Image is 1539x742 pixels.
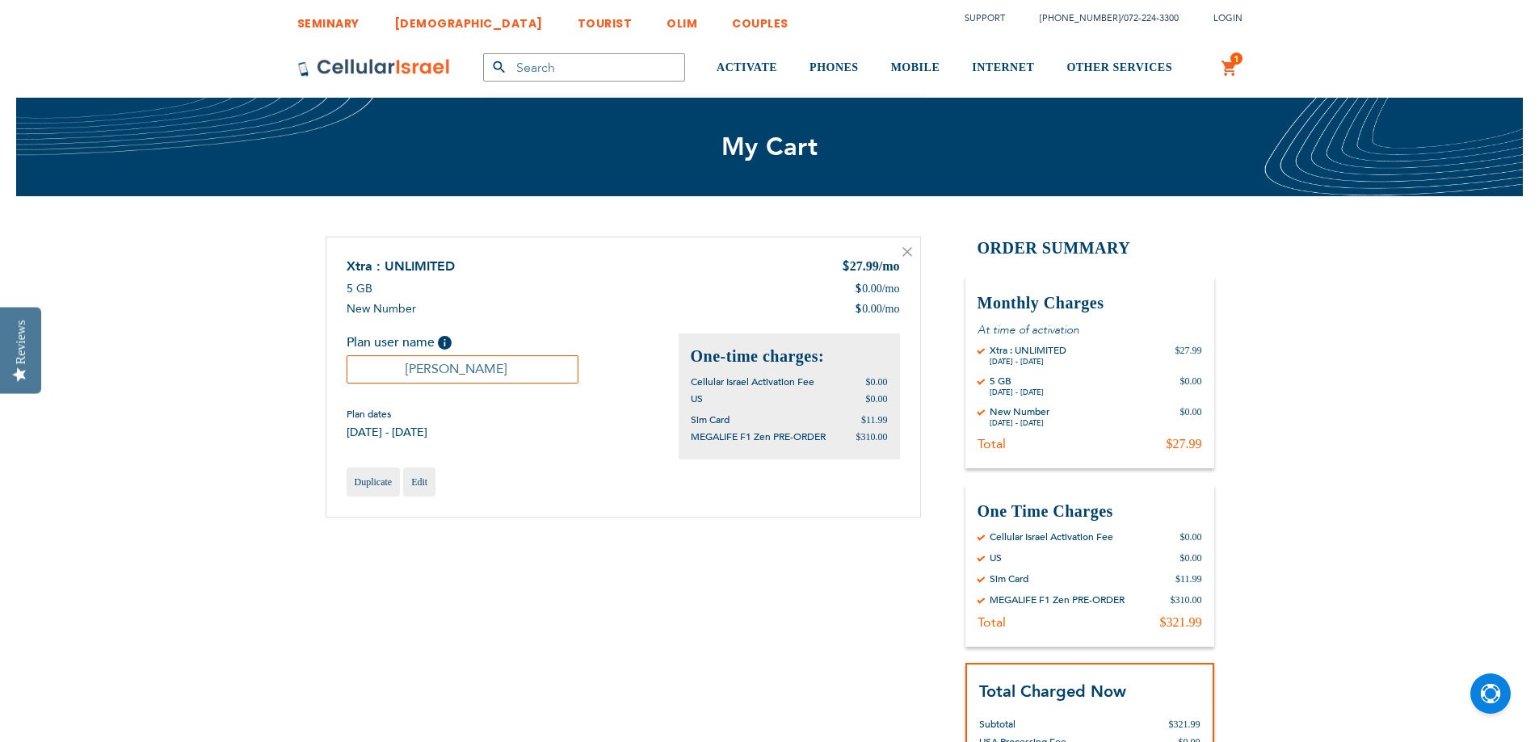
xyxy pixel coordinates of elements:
span: /mo [882,281,900,297]
a: INTERNET [972,38,1034,99]
div: [DATE] - [DATE] [990,388,1044,397]
span: Cellular Israel Activation Fee [691,375,814,388]
span: New Number [347,301,416,317]
a: TOURIST [578,4,633,34]
div: 0.00 [855,301,899,317]
span: 5 GB [347,281,372,296]
a: SEMINARY [297,4,360,34]
a: ACTIVATE [717,38,777,99]
div: $0.00 [1180,405,1202,428]
a: Xtra : UNLIMITED [347,258,455,275]
img: Cellular Israel Logo [297,58,451,78]
a: COUPLES [732,4,788,34]
span: INTERNET [972,61,1034,73]
strong: Total Charged Now [979,681,1126,702]
a: 072-224-3300 [1124,12,1179,24]
span: $0.00 [866,393,888,405]
span: PHONES [809,61,859,73]
span: $321.99 [1169,719,1201,730]
div: Total [978,436,1006,452]
li: / [1024,6,1179,30]
span: Sim Card [691,413,730,426]
span: Plan user name [347,333,435,351]
span: ACTIVATE [717,61,777,73]
a: OTHER SERVICES [1066,38,1172,99]
span: OTHER SERVICES [1066,61,1172,73]
div: 5 GB [990,375,1044,388]
span: $310.00 [856,431,888,442]
span: $ [855,301,862,317]
span: US [691,392,703,405]
a: Duplicate [347,467,401,497]
div: Cellular Israel Activation Fee [990,530,1113,543]
span: My Cart [721,130,818,164]
a: Edit [403,467,435,497]
span: /mo [882,301,900,317]
span: $0.00 [866,376,888,388]
p: At time of activation [978,322,1202,337]
div: US [990,551,1002,564]
div: [DATE] - [DATE] [990,418,1049,428]
input: Search [483,53,685,82]
a: PHONES [809,38,859,99]
span: Plan dates [347,408,427,421]
span: $ [855,281,862,297]
span: MEGALIFE F1 Zen PRE-ORDER [691,430,826,443]
div: $11.99 [1175,572,1202,585]
div: $27.99 [1175,344,1202,367]
div: $0.00 [1180,530,1202,543]
div: New Number [990,405,1049,418]
div: MEGALIFE F1 Zen PRE-ORDER [990,593,1125,606]
span: [DATE] - [DATE] [347,425,427,440]
div: Total [978,614,1006,631]
div: 0.00 [855,281,899,297]
a: OLIM [666,4,697,34]
h3: One Time Charges [978,501,1202,522]
div: Reviews [14,320,28,364]
a: 1 [1221,59,1238,78]
h3: Monthly Charges [978,292,1202,314]
span: 1 [1234,52,1239,65]
div: $310.00 [1171,593,1202,606]
div: $321.99 [1160,614,1202,631]
div: $27.99 [1167,436,1202,452]
a: [PHONE_NUMBER] [1040,12,1121,24]
span: Login [1213,12,1243,24]
span: Duplicate [355,476,393,488]
span: Help [438,336,452,350]
span: $11.99 [861,414,888,425]
span: $ [842,258,850,277]
div: [DATE] - [DATE] [990,357,1066,367]
span: MOBILE [891,61,940,73]
div: 27.99 [842,258,900,277]
div: $0.00 [1180,375,1202,397]
a: MOBILE [891,38,940,99]
h2: Order Summary [965,237,1214,260]
h2: One-time charges: [691,346,888,367]
div: Sim Card [990,572,1028,585]
div: $0.00 [1180,551,1202,564]
div: Xtra : UNLIMITED [990,344,1066,357]
a: [DEMOGRAPHIC_DATA] [394,4,543,34]
a: Support [965,12,1005,24]
span: /mo [879,259,900,273]
th: Subtotal [979,703,1117,733]
span: Edit [411,476,427,488]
